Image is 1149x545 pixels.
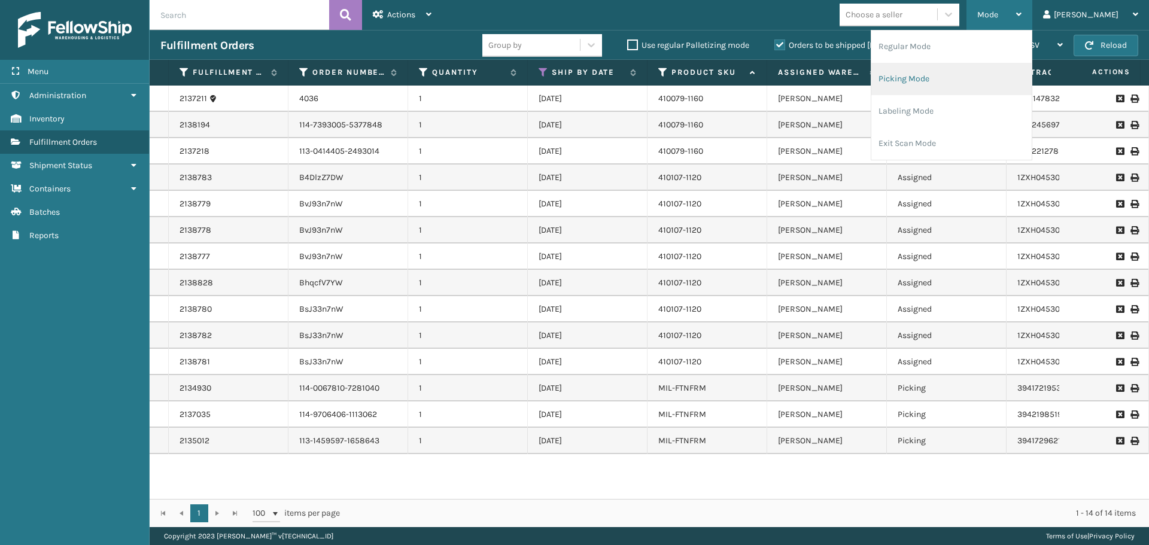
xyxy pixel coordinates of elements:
[387,10,415,20] span: Actions
[408,296,528,322] td: 1
[887,165,1007,191] td: Assigned
[180,224,211,236] a: 2138778
[658,330,701,340] a: 410107-1120
[1116,410,1123,419] i: Request to Be Cancelled
[288,270,408,296] td: BhqcfV7YW
[1130,358,1138,366] i: Print Label
[1130,384,1138,392] i: Print Label
[1130,147,1138,156] i: Print Label
[1116,252,1123,261] i: Request to Be Cancelled
[887,401,1007,428] td: Picking
[871,31,1032,63] li: Regular Mode
[767,375,887,401] td: [PERSON_NAME]
[1017,409,1072,419] a: 394219851958
[1116,384,1123,392] i: Request to Be Cancelled
[528,270,648,296] td: [DATE]
[1130,331,1138,340] i: Print Label
[671,67,744,78] label: Product SKU
[180,145,209,157] a: 2137218
[658,409,706,419] a: MIL-FTNFRM
[767,322,887,349] td: [PERSON_NAME]
[658,225,701,235] a: 410107-1120
[1017,251,1100,261] a: 1ZXH04530314210894
[1130,173,1138,182] i: Print Label
[1116,305,1123,313] i: Request to Be Cancelled
[180,382,211,394] a: 2134930
[288,322,408,349] td: BsJ33n7nW
[1017,278,1103,288] a: 1ZXH04530303265552
[767,112,887,138] td: [PERSON_NAME]
[408,243,528,270] td: 1
[627,40,749,50] label: Use regular Palletizing mode
[29,160,92,170] span: Shipment Status
[1017,225,1103,235] a: 1ZXH04530304025505
[288,86,408,112] td: 4036
[180,409,211,421] a: 2137035
[1116,200,1123,208] i: Request to Be Cancelled
[1017,146,1073,156] a: 394221278524
[488,39,522,51] div: Group by
[253,504,340,522] span: items per page
[528,112,648,138] td: [DATE]
[887,270,1007,296] td: Assigned
[1116,121,1123,129] i: Request to Be Cancelled
[408,349,528,375] td: 1
[1130,200,1138,208] i: Print Label
[887,375,1007,401] td: Picking
[528,191,648,217] td: [DATE]
[288,401,408,428] td: 114-9706406-1113062
[528,165,648,191] td: [DATE]
[1089,532,1135,540] a: Privacy Policy
[190,504,208,522] a: 1
[180,251,210,263] a: 2138777
[528,375,648,401] td: [DATE]
[288,138,408,165] td: 113-0414405-2493014
[767,428,887,454] td: [PERSON_NAME]
[528,296,648,322] td: [DATE]
[767,191,887,217] td: [PERSON_NAME]
[408,375,528,401] td: 1
[1017,120,1072,130] a: 394245697491
[1017,357,1102,367] a: 1ZXH04530317598864
[180,435,209,447] a: 2135012
[29,114,65,124] span: Inventory
[977,10,998,20] span: Mode
[1116,358,1123,366] i: Request to Be Cancelled
[29,207,60,217] span: Batches
[658,199,701,209] a: 410107-1120
[767,138,887,165] td: [PERSON_NAME]
[288,191,408,217] td: BvJ93n7nW
[357,507,1136,519] div: 1 - 14 of 14 items
[887,296,1007,322] td: Assigned
[767,165,887,191] td: [PERSON_NAME]
[180,93,207,105] a: 2137211
[887,243,1007,270] td: Assigned
[528,243,648,270] td: [DATE]
[1116,279,1123,287] i: Request to Be Cancelled
[1054,62,1138,82] span: Actions
[408,428,528,454] td: 1
[846,8,902,21] div: Choose a seller
[288,165,408,191] td: B4DlzZ7DW
[767,243,887,270] td: [PERSON_NAME]
[288,375,408,401] td: 114-0067810-7281040
[767,217,887,243] td: [PERSON_NAME]
[658,383,706,393] a: MIL-FTNFRM
[767,296,887,322] td: [PERSON_NAME]
[658,146,703,156] a: 410079-1160
[408,86,528,112] td: 1
[180,303,212,315] a: 2138780
[1130,121,1138,129] i: Print Label
[1130,95,1138,103] i: Print Label
[18,12,132,48] img: logo
[528,138,648,165] td: [DATE]
[1116,173,1123,182] i: Request to Be Cancelled
[253,507,270,519] span: 100
[528,217,648,243] td: [DATE]
[528,401,648,428] td: [DATE]
[1130,252,1138,261] i: Print Label
[408,322,528,349] td: 1
[774,40,890,50] label: Orders to be shipped [DATE]
[288,349,408,375] td: BsJ33n7nW
[432,67,504,78] label: Quantity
